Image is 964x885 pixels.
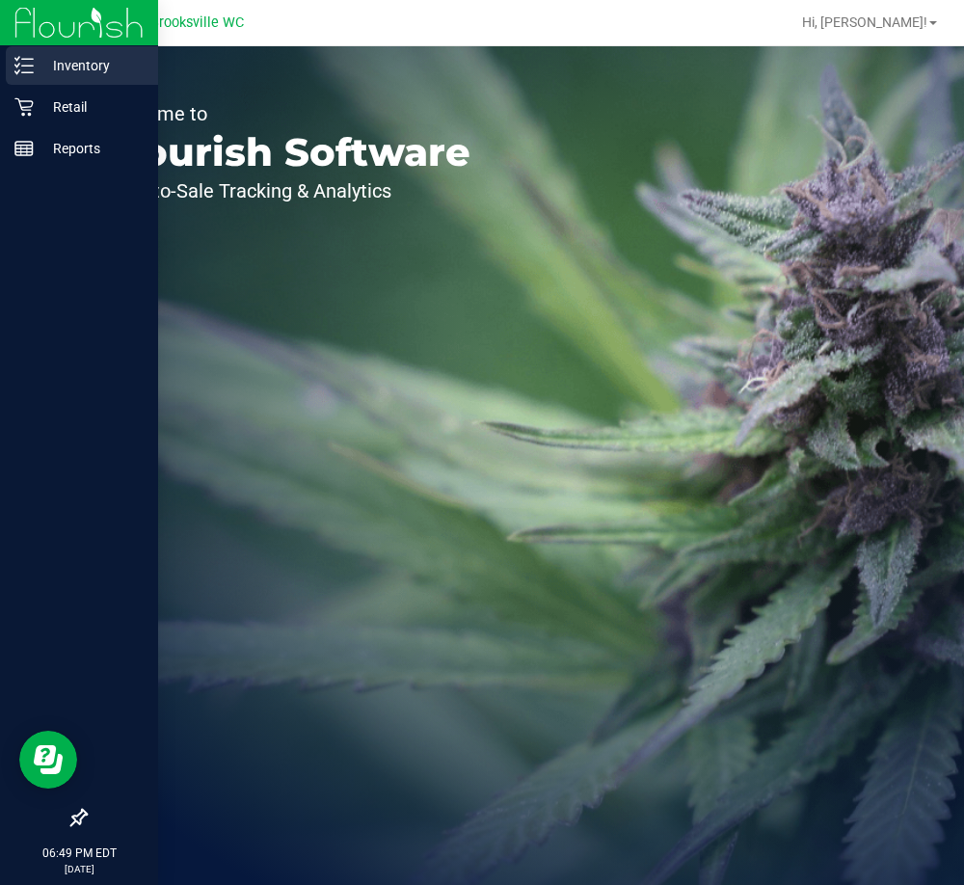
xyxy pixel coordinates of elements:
iframe: Resource center [19,731,77,789]
inline-svg: Inventory [14,56,34,75]
p: Retail [34,95,149,119]
span: Brooksville WC [150,14,244,31]
inline-svg: Reports [14,139,34,158]
p: Flourish Software [104,133,470,172]
p: Inventory [34,54,149,77]
p: [DATE] [9,862,149,876]
span: Hi, [PERSON_NAME]! [802,14,927,30]
p: 06:49 PM EDT [9,845,149,862]
p: Reports [34,137,149,160]
p: Welcome to [104,104,470,123]
inline-svg: Retail [14,97,34,117]
p: Seed-to-Sale Tracking & Analytics [104,181,470,201]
